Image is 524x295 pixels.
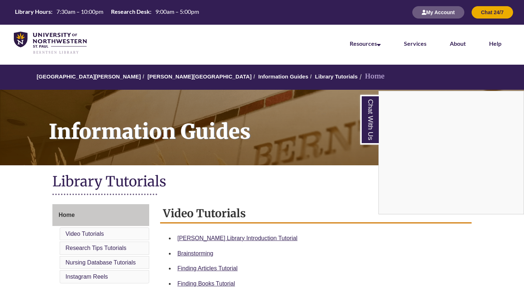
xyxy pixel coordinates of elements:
a: Services [404,40,426,47]
img: UNWSP Library Logo [14,32,87,54]
a: About [450,40,466,47]
a: Chat With Us [360,95,379,145]
div: Chat With Us [378,91,524,214]
iframe: Chat Widget [379,91,524,214]
a: Resources [350,40,381,47]
a: Help [489,40,501,47]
